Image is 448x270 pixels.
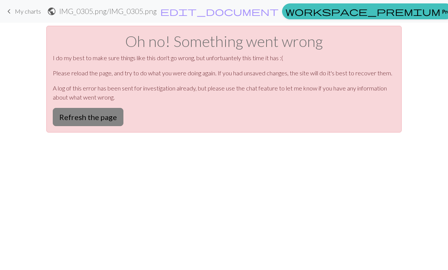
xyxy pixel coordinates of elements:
span: My charts [15,8,41,15]
p: I do my best to make sure things like this don't go wrong, but unfortuantely this time it has :( [53,53,395,62]
span: edit_document [160,6,279,17]
h1: Oh no! Something went wrong [53,32,395,50]
button: Refresh the page [53,108,123,126]
p: Please reload the page, and try to do what you were doing again. If you had unsaved changes, the ... [53,69,395,78]
a: My charts [5,5,41,18]
span: workspace_premium [286,6,440,17]
span: keyboard_arrow_left [5,6,14,17]
h2: IMG_0305.png / IMG_0305.png [59,7,157,16]
span: public [47,6,56,17]
p: A log of this error has been sent for investigation already, but please use the chat feature to l... [53,84,395,102]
